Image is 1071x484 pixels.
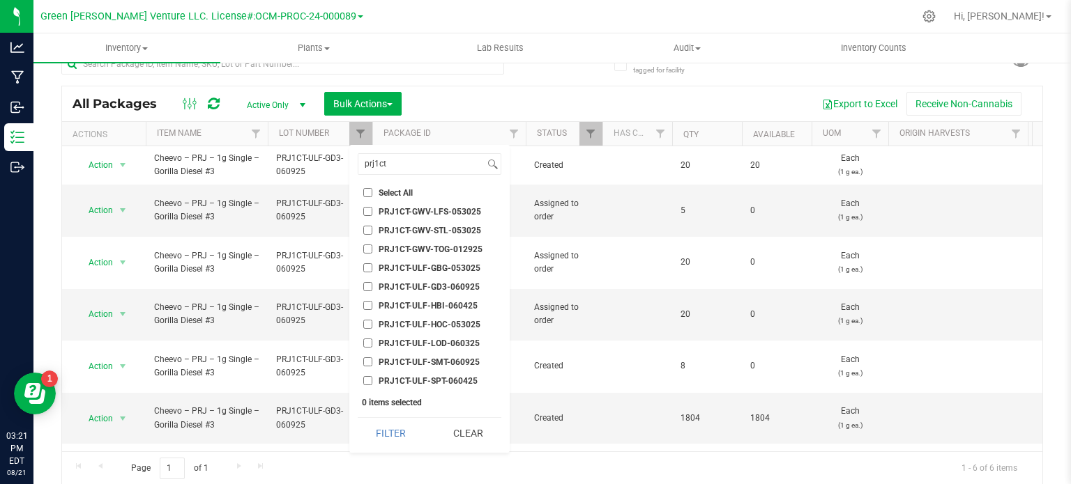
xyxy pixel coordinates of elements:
input: PRJ1CT-GWV-STL-053025 [363,226,372,235]
span: Plants [221,42,407,54]
p: (1 g ea.) [820,314,880,327]
span: Audit [594,42,780,54]
a: Lab Results [407,33,594,63]
input: Select All [363,188,372,197]
a: Status [537,128,567,138]
span: 0 [750,204,803,217]
span: PRJ1CT-ULF-GD3-060925 [276,405,364,431]
span: PRJ1CT-ULF-LOD-060325 [379,339,480,348]
span: Created [534,412,594,425]
a: Item Name [157,128,202,138]
a: Filter [503,122,526,146]
button: Export to Excel [813,92,906,116]
a: Filter [649,122,672,146]
span: Include items not tagged for facility [633,54,703,75]
input: PRJ1CT-ULF-LOD-060325 [363,338,372,348]
input: PRJ1CT-ULF-GBG-053025 [363,263,372,272]
span: select [114,253,132,272]
a: Filter [1005,122,1028,146]
span: 0 [750,308,803,321]
span: Each [820,301,880,327]
span: PRJ1CT-GWV-TOG-012925 [379,245,483,253]
span: Bulk Actions [333,98,393,109]
p: (1 g ea.) [820,366,880,380]
button: Receive Non-Cannabis [906,92,1021,116]
span: 8 [681,359,734,373]
span: PRJ1CT-ULF-GD3-060925 [276,197,364,224]
a: Available [753,130,795,139]
span: select [114,304,132,324]
span: PRJ1CT-ULF-GBG-053025 [379,264,480,272]
span: 0 [750,359,803,373]
p: (1 g ea.) [820,263,880,276]
span: 5 [681,204,734,217]
input: PRJ1CT-ULF-SMT-060925 [363,357,372,366]
a: Inventory Counts [780,33,967,63]
span: Cheevo – PRJ – 1g Single – Gorilla Diesel #3 [154,353,259,380]
inline-svg: Outbound [10,160,24,174]
input: PRJ1CT-ULF-HBI-060425 [363,301,372,310]
span: Inventory [33,42,220,54]
div: Manage settings [920,10,938,23]
span: PRJ1CT-ULF-GD3-060925 [276,301,364,327]
span: PRJ1CT-ULF-HOC-053025 [379,320,480,329]
inline-svg: Analytics [10,40,24,54]
span: 20 [750,159,803,172]
span: PRJ1CT-ULF-GD3-060925 [276,152,364,178]
span: 0 [750,256,803,269]
span: 1 - 6 of 6 items [950,458,1028,478]
span: Action [76,357,114,376]
span: PRJ1CT-ULF-HBI-060425 [379,302,478,310]
span: Select All [379,189,413,197]
span: 20 [681,256,734,269]
span: 20 [681,308,734,321]
input: PRJ1CT-GWV-TOG-012925 [363,244,372,253]
span: Each [820,197,880,224]
span: Green [PERSON_NAME] Venture LLC. License#:OCM-PROC-24-000089 [40,10,356,22]
span: Inventory Counts [822,42,925,54]
input: PRJ1CT-ULF-GD3-060925 [363,282,372,291]
span: Created [534,159,594,172]
span: Assigned to order [534,249,594,276]
span: 1804 [750,412,803,425]
inline-svg: Manufacturing [10,70,24,84]
span: Cheevo – PRJ – 1g Single – Gorilla Diesel #3 [154,249,259,276]
a: Filter [579,122,602,146]
span: select [114,409,132,428]
input: PRJ1CT-ULF-SPT-060425 [363,376,372,385]
span: Lab Results [458,42,542,54]
input: PRJ1CT-ULF-HOC-053025 [363,320,372,329]
a: Filter [865,122,888,146]
a: Inventory [33,33,220,63]
iframe: Resource center unread badge [41,370,58,387]
span: PRJ1CT-ULF-GD3-060925 [276,353,364,380]
span: Assigned to order [534,197,594,224]
span: select [114,155,132,175]
p: 08/21 [6,467,27,478]
span: Cheevo – PRJ – 1g Single – Gorilla Diesel #3 [154,301,259,327]
input: PRJ1CT-GWV-LFS-053025 [363,207,372,216]
a: UOM [823,128,841,138]
span: PRJ1CT-GWV-STL-053025 [379,226,481,235]
span: Page of 1 [119,458,220,479]
span: 1804 [681,412,734,425]
span: PRJ1CT-GWV-LFS-053025 [379,208,481,216]
span: select [114,357,132,376]
button: Bulk Actions [324,92,402,116]
span: Action [76,409,114,428]
button: Clear [434,418,501,448]
span: PRJ1CT-ULF-GD3-060925 [276,249,364,276]
p: (1 g ea.) [820,165,880,178]
span: All Packages [73,96,171,111]
span: Action [76,155,114,175]
a: Qty [683,130,699,139]
span: Cheevo – PRJ – 1g Single – Gorilla Diesel #3 [154,405,259,431]
span: Action [76,201,114,220]
a: Package ID [383,128,431,138]
p: 03:21 PM EDT [6,430,27,467]
p: (1 g ea.) [820,419,880,432]
span: Each [820,405,880,431]
a: Filter [349,122,372,146]
input: 1 [160,458,185,479]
